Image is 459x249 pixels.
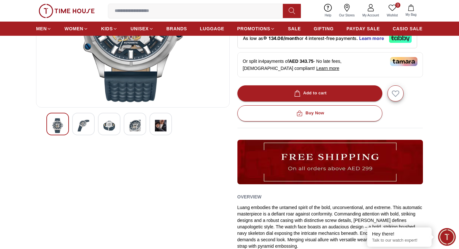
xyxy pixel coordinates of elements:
[237,23,275,34] a: PROMOTIONS
[289,59,313,64] span: AED 343.75
[321,3,335,19] a: Help
[314,25,334,32] span: GIFTING
[335,3,359,19] a: Our Stores
[288,25,301,32] span: SALE
[372,231,427,237] div: Hey there!
[52,118,63,133] img: POLICE Men's Chronograph Blue Dial Watch - PEWGE1601803
[384,13,400,18] span: Wishlist
[237,140,423,184] img: ...
[393,25,423,32] span: CASIO SALE
[103,118,115,133] img: POLICE Men's Chronograph Blue Dial Watch - PEWGE1601803
[237,105,382,121] button: Buy Now
[200,25,225,32] span: LUGGAGE
[347,23,380,34] a: PAYDAY SALE
[36,23,52,34] a: MEN
[347,25,380,32] span: PAYDAY SALE
[293,90,327,97] div: Add to cart
[237,85,382,101] button: Add to cart
[167,25,187,32] span: BRANDS
[383,3,402,19] a: 0Wishlist
[360,13,382,18] span: My Account
[237,192,262,202] h2: Overview
[101,23,118,34] a: KIDS
[402,3,420,18] button: My Bag
[395,3,400,8] span: 0
[403,12,419,17] span: My Bag
[39,4,95,18] img: ...
[36,25,47,32] span: MEN
[288,23,301,34] a: SALE
[337,13,357,18] span: Our Stores
[78,118,89,133] img: POLICE Men's Chronograph Blue Dial Watch - PEWGE1601803
[438,228,456,246] div: Chat Widget
[155,118,167,133] img: POLICE Men's Chronograph Blue Dial Watch - PEWGE1601803
[101,25,113,32] span: KIDS
[295,110,324,117] div: Buy Now
[200,23,225,34] a: LUGGAGE
[130,25,148,32] span: UNISEX
[316,66,339,71] span: Learn more
[393,23,423,34] a: CASIO SALE
[372,238,427,243] p: Talk to our watch expert!
[237,25,270,32] span: PROMOTIONS
[64,23,88,34] a: WOMEN
[129,118,141,133] img: POLICE Men's Chronograph Blue Dial Watch - PEWGE1601803
[130,23,153,34] a: UNISEX
[390,57,417,66] img: Tamara
[314,23,334,34] a: GIFTING
[237,52,423,77] div: Or split in 4 payments of - No late fees, [DEMOGRAPHIC_DATA] compliant!
[322,13,334,18] span: Help
[64,25,83,32] span: WOMEN
[167,23,187,34] a: BRANDS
